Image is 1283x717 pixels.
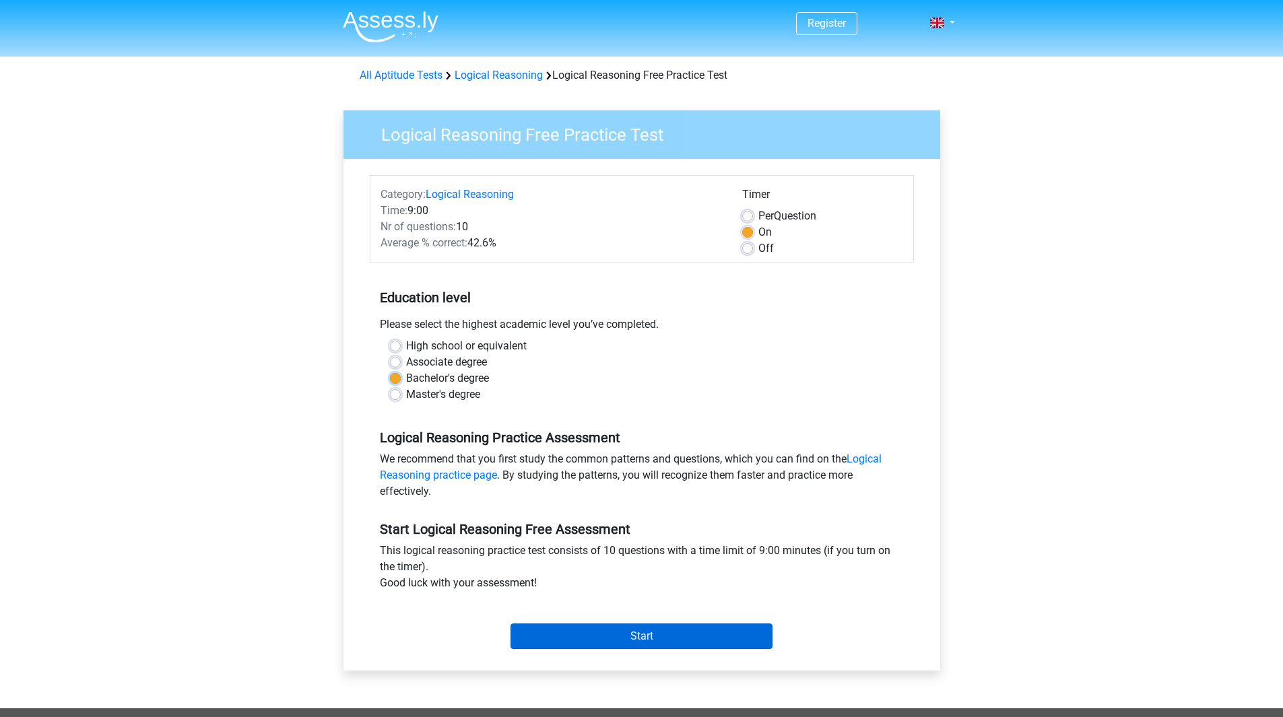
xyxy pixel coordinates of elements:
a: Logical Reasoning [455,69,543,81]
span: Per [758,209,774,222]
a: Register [808,17,846,30]
h5: Education level [380,284,904,311]
div: Logical Reasoning Free Practice Test [354,67,929,83]
span: Time: [381,204,407,217]
span: Category: [381,188,426,201]
label: Master's degree [406,386,480,403]
div: 42.6% [370,235,732,251]
div: 10 [370,219,732,235]
img: Assessly [343,11,438,42]
label: Bachelor's degree [406,370,489,386]
a: Logical Reasoning [426,188,514,201]
h3: Logical Reasoning Free Practice Test [365,119,930,145]
div: We recommend that you first study the common patterns and questions, which you can find on the . ... [370,451,914,505]
label: On [758,224,772,240]
div: 9:00 [370,203,732,219]
label: Associate degree [406,354,487,370]
div: Please select the highest academic level you’ve completed. [370,316,914,338]
h5: Start Logical Reasoning Free Assessment [380,521,904,537]
label: Off [758,240,774,257]
div: Timer [742,186,903,208]
h5: Logical Reasoning Practice Assessment [380,430,904,446]
span: Average % correct: [381,236,467,249]
label: High school or equivalent [406,338,527,354]
a: All Aptitude Tests [360,69,442,81]
span: Nr of questions: [381,220,456,233]
label: Question [758,208,816,224]
input: Start [511,623,772,649]
div: This logical reasoning practice test consists of 10 questions with a time limit of 9:00 minutes (... [370,543,914,596]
